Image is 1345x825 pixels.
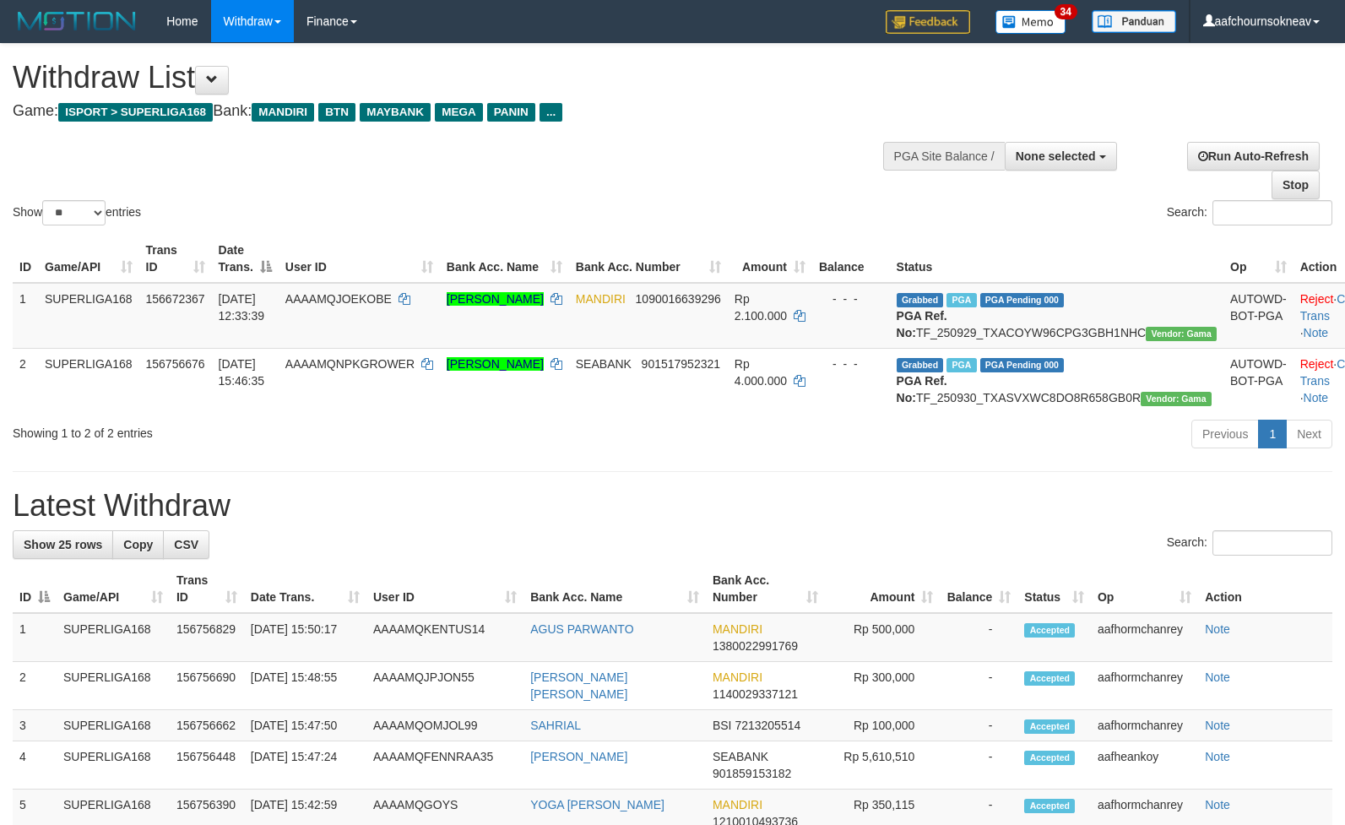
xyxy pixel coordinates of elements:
a: YOGA [PERSON_NAME] [530,798,664,811]
th: Bank Acc. Number: activate to sort column ascending [569,235,728,283]
a: [PERSON_NAME] [530,750,627,763]
th: Game/API: activate to sort column ascending [38,235,139,283]
th: User ID: activate to sort column ascending [279,235,440,283]
span: MANDIRI [713,622,762,636]
div: PGA Site Balance / [883,142,1005,171]
span: ISPORT > SUPERLIGA168 [58,103,213,122]
span: Marked by aafsengchandara [946,293,976,307]
a: Note [1205,798,1230,811]
a: Copy [112,530,164,559]
span: Copy [123,538,153,551]
td: Rp 5,610,510 [825,741,940,790]
span: [DATE] 12:33:39 [219,292,265,323]
th: Bank Acc. Number: activate to sort column ascending [706,565,825,613]
span: Accepted [1024,719,1075,734]
th: Trans ID: activate to sort column ascending [139,235,212,283]
span: SEABANK [713,750,768,763]
span: Accepted [1024,799,1075,813]
b: PGA Ref. No: [897,374,947,404]
a: Stop [1272,171,1320,199]
a: AGUS PARWANTO [530,622,633,636]
td: Rp 100,000 [825,710,940,741]
select: Showentries [42,200,106,225]
a: [PERSON_NAME] [447,357,544,371]
th: Amount: activate to sort column ascending [825,565,940,613]
td: - [940,613,1017,662]
span: Copy 901859153182 to clipboard [713,767,791,780]
td: AAAAMQJPJON55 [366,662,523,710]
div: Showing 1 to 2 of 2 entries [13,418,548,442]
td: 4 [13,741,57,790]
span: Copy 901517952321 to clipboard [642,357,720,371]
span: Copy 7213205514 to clipboard [735,719,800,732]
th: User ID: activate to sort column ascending [366,565,523,613]
td: 156756662 [170,710,244,741]
span: Accepted [1024,671,1075,686]
td: [DATE] 15:47:24 [244,741,366,790]
span: BTN [318,103,355,122]
td: [DATE] 15:47:50 [244,710,366,741]
th: Date Trans.: activate to sort column ascending [244,565,366,613]
td: TF_250930_TXASVXWC8DO8R658GB0R [890,348,1223,413]
span: MEGA [435,103,483,122]
td: TF_250929_TXACOYW96CPG3GBH1NHC [890,283,1223,349]
button: None selected [1005,142,1117,171]
td: AAAAMQKENTUS14 [366,613,523,662]
th: Bank Acc. Name: activate to sort column ascending [523,565,706,613]
a: Note [1205,719,1230,732]
span: MANDIRI [713,670,762,684]
div: - - - [819,290,883,307]
span: Grabbed [897,293,944,307]
th: Trans ID: activate to sort column ascending [170,565,244,613]
td: - [940,710,1017,741]
span: Copy 1380022991769 to clipboard [713,639,798,653]
th: Op: activate to sort column ascending [1223,235,1293,283]
span: AAAAMQJOEKOBE [285,292,392,306]
a: Reject [1300,357,1334,371]
a: [PERSON_NAME] [447,292,544,306]
span: [DATE] 15:46:35 [219,357,265,388]
a: Next [1286,420,1332,448]
a: 1 [1258,420,1287,448]
td: Rp 300,000 [825,662,940,710]
img: Feedback.jpg [886,10,970,34]
td: 156756448 [170,741,244,790]
th: Op: activate to sort column ascending [1091,565,1198,613]
td: aafheankoy [1091,741,1198,790]
a: Previous [1191,420,1259,448]
img: panduan.png [1092,10,1176,33]
a: Reject [1300,292,1334,306]
td: 1 [13,613,57,662]
td: aafhormchanrey [1091,613,1198,662]
span: Copy 1090016639296 to clipboard [636,292,721,306]
td: aafhormchanrey [1091,662,1198,710]
span: BSI [713,719,732,732]
span: Show 25 rows [24,538,102,551]
a: Note [1205,750,1230,763]
span: CSV [174,538,198,551]
span: PGA Pending [980,293,1065,307]
span: MANDIRI [576,292,626,306]
span: ... [540,103,562,122]
td: AUTOWD-BOT-PGA [1223,283,1293,349]
span: Vendor URL: https://trx31.1velocity.biz [1146,327,1217,341]
span: Marked by aafsengchandara [946,358,976,372]
span: Rp 4.000.000 [735,357,787,388]
label: Search: [1167,200,1332,225]
th: ID [13,235,38,283]
th: Balance: activate to sort column ascending [940,565,1017,613]
td: [DATE] 15:48:55 [244,662,366,710]
span: MAYBANK [360,103,431,122]
td: AAAAMQOMJOL99 [366,710,523,741]
h4: Game: Bank: [13,103,880,120]
span: PANIN [487,103,535,122]
span: 156756676 [146,357,205,371]
input: Search: [1212,530,1332,556]
label: Search: [1167,530,1332,556]
td: 2 [13,662,57,710]
span: PGA Pending [980,358,1065,372]
td: Rp 500,000 [825,613,940,662]
span: Copy 1140029337121 to clipboard [713,687,798,701]
span: 156672367 [146,292,205,306]
span: Accepted [1024,623,1075,638]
